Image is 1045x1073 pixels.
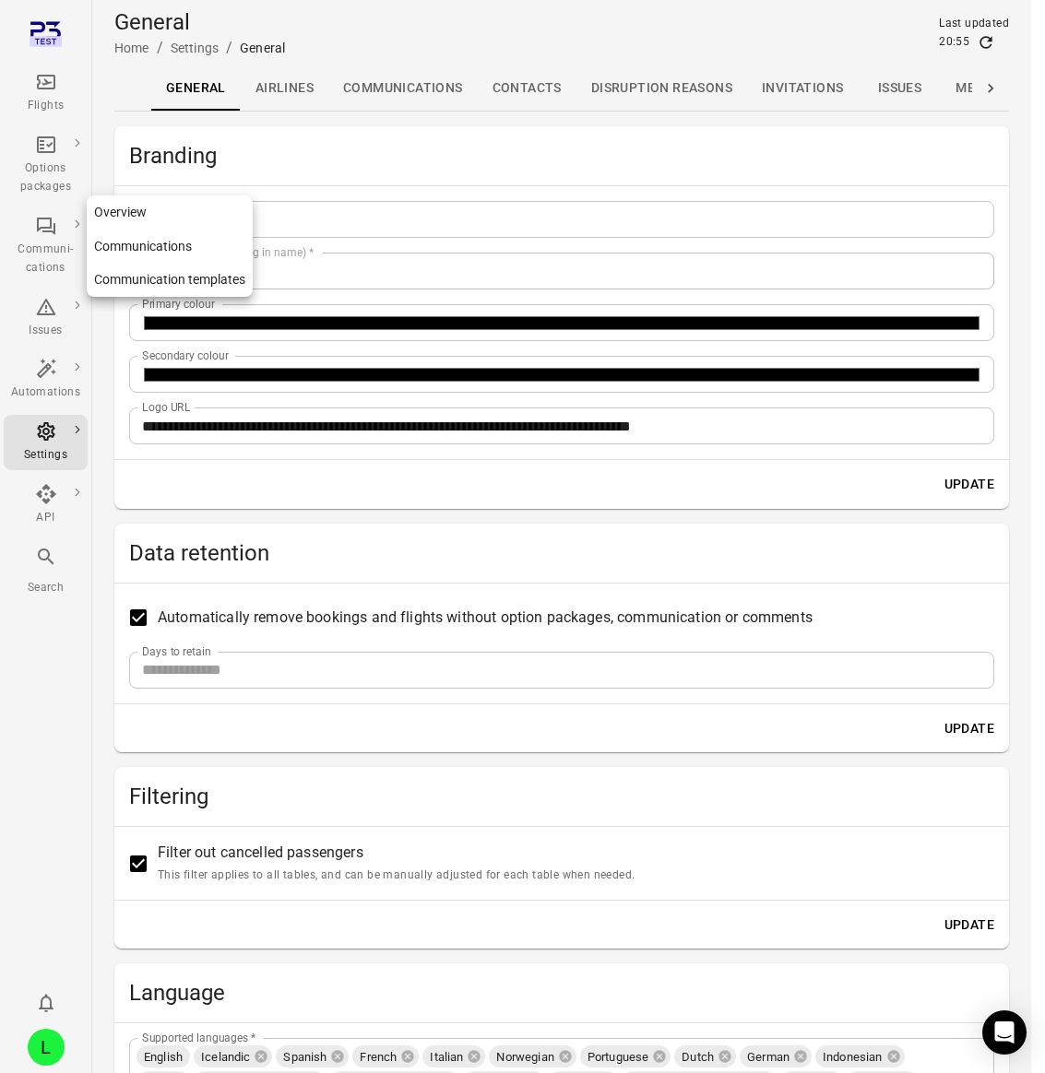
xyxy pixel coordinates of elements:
[129,782,994,811] h2: Filtering
[939,33,969,52] div: 20:55
[87,195,253,297] nav: Local navigation
[674,1048,721,1067] span: Dutch
[20,1021,72,1073] button: Laufey
[87,195,253,230] a: Overview
[171,41,219,55] a: Settings
[87,230,253,264] a: Communications
[142,1030,255,1045] label: Supported languages
[939,15,1009,33] div: Last updated
[158,842,635,885] span: Filter out cancelled passengers
[194,1048,257,1067] span: Icelandic
[11,322,80,340] div: Issues
[937,712,1002,746] button: Update
[241,66,328,111] a: Airlines
[240,39,285,57] div: General
[815,1048,890,1067] span: Indonesian
[982,1010,1027,1055] div: Open Intercom Messenger
[747,66,858,111] a: Invitations
[576,66,747,111] a: Disruption reasons
[157,37,163,59] li: /
[129,141,994,171] h2: Branding
[142,348,229,363] label: Secondary colour
[114,66,1009,111] nav: Local navigation
[352,1048,404,1067] span: French
[937,908,1002,942] button: Update
[328,66,478,111] a: Communications
[151,66,972,111] div: Local navigation
[114,37,285,59] nav: Breadcrumbs
[129,978,994,1008] h2: Language
[422,1048,470,1067] span: Italian
[28,985,65,1021] button: Notifications
[937,467,1002,501] button: Update
[28,1029,65,1066] div: L
[11,383,80,402] div: Automations
[226,37,232,59] li: /
[114,41,149,55] a: Home
[11,579,80,597] div: Search
[158,607,813,629] span: Automatically remove bookings and flights without option packages, communication or comments
[11,241,80,277] div: Communi-cations
[11,97,80,115] div: Flights
[941,66,1034,111] a: Members
[489,1048,561,1067] span: Norwegian
[158,867,635,885] p: This filter applies to all tables, and can be manually adjusted for each table when needed.
[87,263,253,297] a: Communication templates
[580,1048,657,1067] span: Portuguese
[11,509,80,527] div: API
[11,446,80,465] div: Settings
[11,159,80,196] div: Options packages
[114,7,285,37] h1: General
[478,66,576,111] a: Contacts
[151,66,241,111] a: General
[137,1048,190,1067] span: English
[142,296,215,312] label: Primary colour
[740,1048,797,1067] span: German
[276,1048,334,1067] span: Spanish
[142,399,191,415] label: Logo URL
[858,66,941,111] a: Issues
[142,643,211,659] label: Days to retain
[129,538,994,568] h2: Data retention
[977,33,995,52] button: Refresh data
[142,193,179,208] label: Name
